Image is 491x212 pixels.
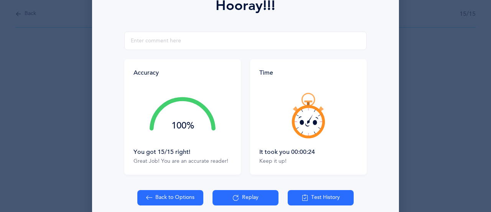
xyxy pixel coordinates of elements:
[259,158,358,165] div: Keep it up!
[213,190,278,205] button: Replay
[124,32,367,50] input: Enter comment here
[133,68,159,77] div: Accuracy
[137,190,203,205] button: Back to Options
[133,158,232,165] div: Great Job! You are an accurate reader!
[259,148,358,156] div: It took you 00:00:24
[288,190,354,205] button: Test History
[150,121,216,130] div: 100%
[133,148,232,156] div: You got 15/15 right!
[259,68,358,77] div: Time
